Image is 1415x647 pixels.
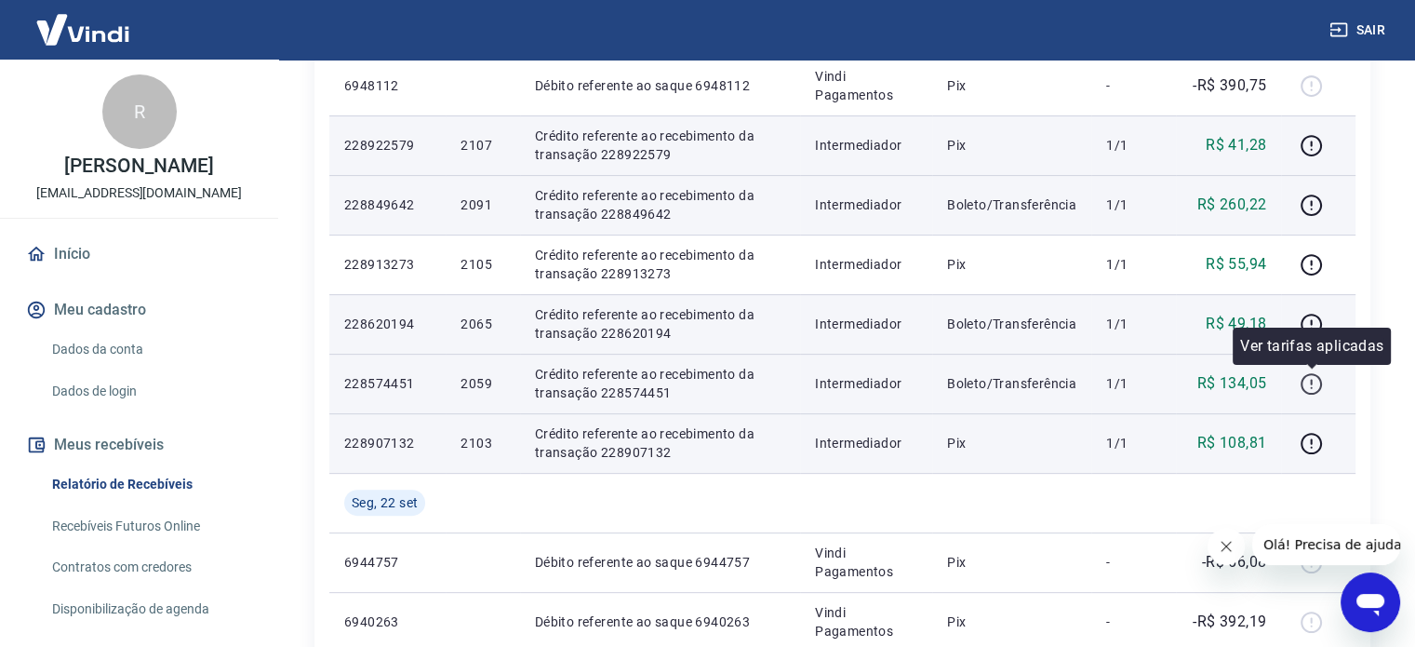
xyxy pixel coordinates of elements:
p: 228574451 [344,374,431,393]
p: -R$ 390,75 [1193,74,1266,97]
div: R [102,74,177,149]
p: - [1106,553,1161,572]
span: Seg, 22 set [352,493,418,512]
a: Contratos com credores [45,548,256,586]
a: Relatório de Recebíveis [45,465,256,504]
iframe: Fechar mensagem [1208,528,1245,565]
p: 2107 [461,136,504,155]
p: Vindi Pagamentos [815,67,917,104]
p: - [1106,76,1161,95]
p: [PERSON_NAME] [64,156,213,176]
p: Débito referente ao saque 6948112 [535,76,785,95]
p: [EMAIL_ADDRESS][DOMAIN_NAME] [36,183,242,203]
p: Crédito referente ao recebimento da transação 228620194 [535,305,785,343]
p: Crédito referente ao recebimento da transação 228907132 [535,425,785,462]
p: Pix [947,136,1076,155]
p: R$ 55,94 [1206,253,1266,276]
iframe: Botão para abrir a janela de mensagens [1341,573,1400,632]
p: 228913273 [344,255,431,274]
p: 6944757 [344,553,431,572]
p: R$ 108,81 [1197,432,1267,454]
p: R$ 49,18 [1206,313,1266,335]
p: Intermediador [815,195,917,214]
p: Boleto/Transferência [947,195,1076,214]
p: 6940263 [344,613,431,631]
p: Boleto/Transferência [947,374,1076,393]
a: Disponibilização de agenda [45,590,256,628]
p: Vindi Pagamentos [815,603,917,640]
p: Crédito referente ao recebimento da transação 228849642 [535,186,785,223]
a: Dados de login [45,372,256,411]
img: Vindi [22,1,143,58]
iframe: Mensagem da empresa [1252,524,1400,565]
p: 2105 [461,255,504,274]
p: Intermediador [815,136,917,155]
p: 1/1 [1106,195,1161,214]
p: Pix [947,255,1076,274]
p: 2091 [461,195,504,214]
p: Crédito referente ao recebimento da transação 228574451 [535,365,785,402]
p: Pix [947,613,1076,631]
p: R$ 134,05 [1197,372,1267,395]
p: Intermediador [815,434,917,452]
p: 228907132 [344,434,431,452]
p: Intermediador [815,255,917,274]
p: Pix [947,434,1076,452]
p: Débito referente ao saque 6944757 [535,553,785,572]
p: 1/1 [1106,374,1161,393]
p: Boleto/Transferência [947,315,1076,333]
p: 6948112 [344,76,431,95]
p: Pix [947,76,1076,95]
p: Pix [947,553,1076,572]
button: Sair [1326,13,1393,47]
p: 1/1 [1106,255,1161,274]
p: 228849642 [344,195,431,214]
p: 228620194 [344,315,431,333]
p: Débito referente ao saque 6940263 [535,613,785,631]
p: 2059 [461,374,504,393]
p: Crédito referente ao recebimento da transação 228922579 [535,127,785,164]
a: Recebíveis Futuros Online [45,507,256,546]
p: 1/1 [1106,434,1161,452]
button: Meu cadastro [22,290,256,330]
p: R$ 41,28 [1206,134,1266,156]
p: 1/1 [1106,136,1161,155]
p: - [1106,613,1161,631]
p: 228922579 [344,136,431,155]
p: Intermediador [815,315,917,333]
a: Dados da conta [45,330,256,369]
p: Ver tarifas aplicadas [1240,335,1383,357]
p: R$ 260,22 [1197,194,1267,216]
p: 2103 [461,434,504,452]
a: Início [22,234,256,275]
p: Intermediador [815,374,917,393]
button: Meus recebíveis [22,425,256,465]
p: Vindi Pagamentos [815,544,917,581]
span: Olá! Precisa de ajuda? [11,13,156,28]
p: 1/1 [1106,315,1161,333]
p: -R$ 392,19 [1193,611,1266,633]
p: Crédito referente ao recebimento da transação 228913273 [535,246,785,283]
p: -R$ 66,08 [1202,551,1267,573]
p: 2065 [461,315,504,333]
